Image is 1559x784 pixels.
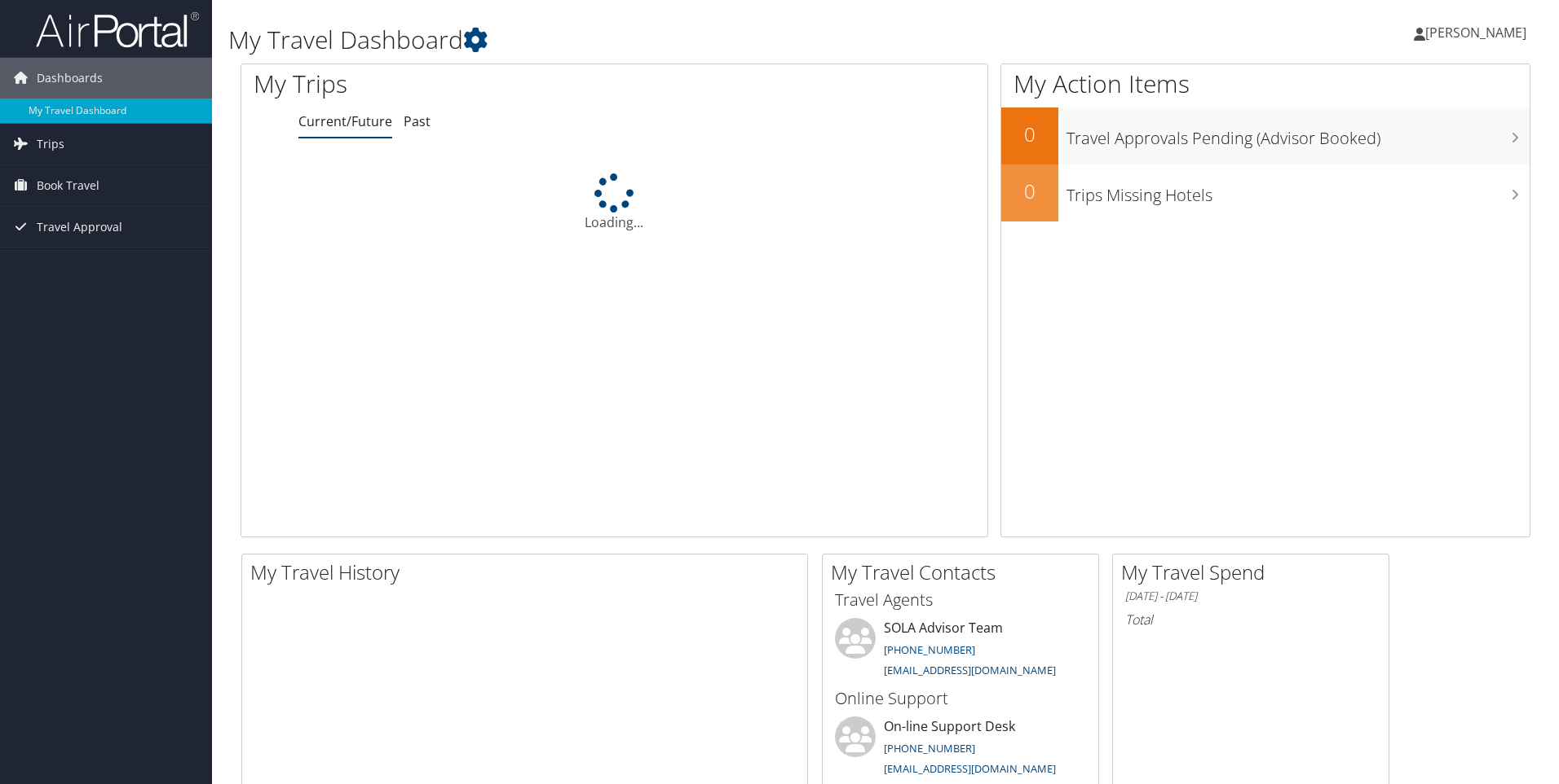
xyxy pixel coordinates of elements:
[884,642,975,657] a: [PHONE_NUMBER]
[1425,24,1526,42] span: [PERSON_NAME]
[835,687,1086,710] h3: Online Support
[1001,164,1530,221] a: 0Trips Missing Hotels
[827,716,1094,783] li: On-line Support Desk
[831,558,1098,586] h2: My Travel Contacts
[1001,177,1058,205] h2: 0
[1001,107,1530,164] a: 0Travel Approvals Pending (Advisor Booked)
[1067,176,1530,207] h3: Trips Missing Hotels
[37,58,103,99] span: Dashboards
[404,112,431,130] a: Past
[241,173,987,232] div: Loading...
[1121,558,1389,586] h2: My Travel Spend
[827,618,1094,685] li: SOLA Advisor Team
[835,589,1086,611] h3: Travel Agents
[298,112,392,130] a: Current/Future
[884,663,1056,677] a: [EMAIL_ADDRESS][DOMAIN_NAME]
[37,124,64,164] span: Trips
[36,11,199,49] img: airportal-logo.png
[228,23,1105,57] h1: My Travel Dashboard
[1414,8,1543,57] a: [PERSON_NAME]
[1001,120,1058,148] h2: 0
[37,165,99,206] span: Book Travel
[250,558,807,586] h2: My Travel History
[254,67,665,101] h1: My Trips
[884,761,1056,776] a: [EMAIL_ADDRESS][DOMAIN_NAME]
[1125,611,1376,629] h6: Total
[1001,67,1530,101] h1: My Action Items
[1067,119,1530,150] h3: Travel Approvals Pending (Advisor Booked)
[884,741,975,756] a: [PHONE_NUMBER]
[1125,589,1376,604] h6: [DATE] - [DATE]
[37,207,122,247] span: Travel Approval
